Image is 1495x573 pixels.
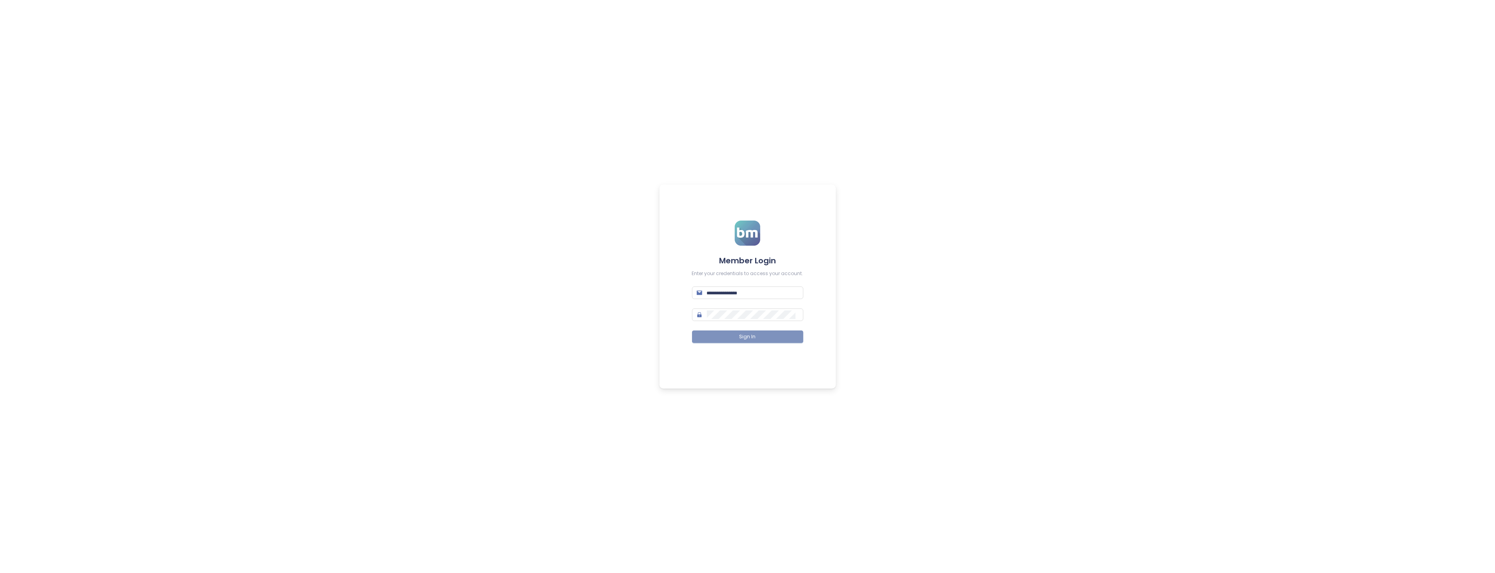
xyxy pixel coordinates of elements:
h4: Member Login [692,255,803,266]
span: lock [697,312,702,318]
button: Sign In [692,330,803,343]
span: mail [697,290,702,296]
span: Sign In [739,333,756,341]
img: logo [735,221,760,246]
div: Enter your credentials to access your account. [692,270,803,277]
